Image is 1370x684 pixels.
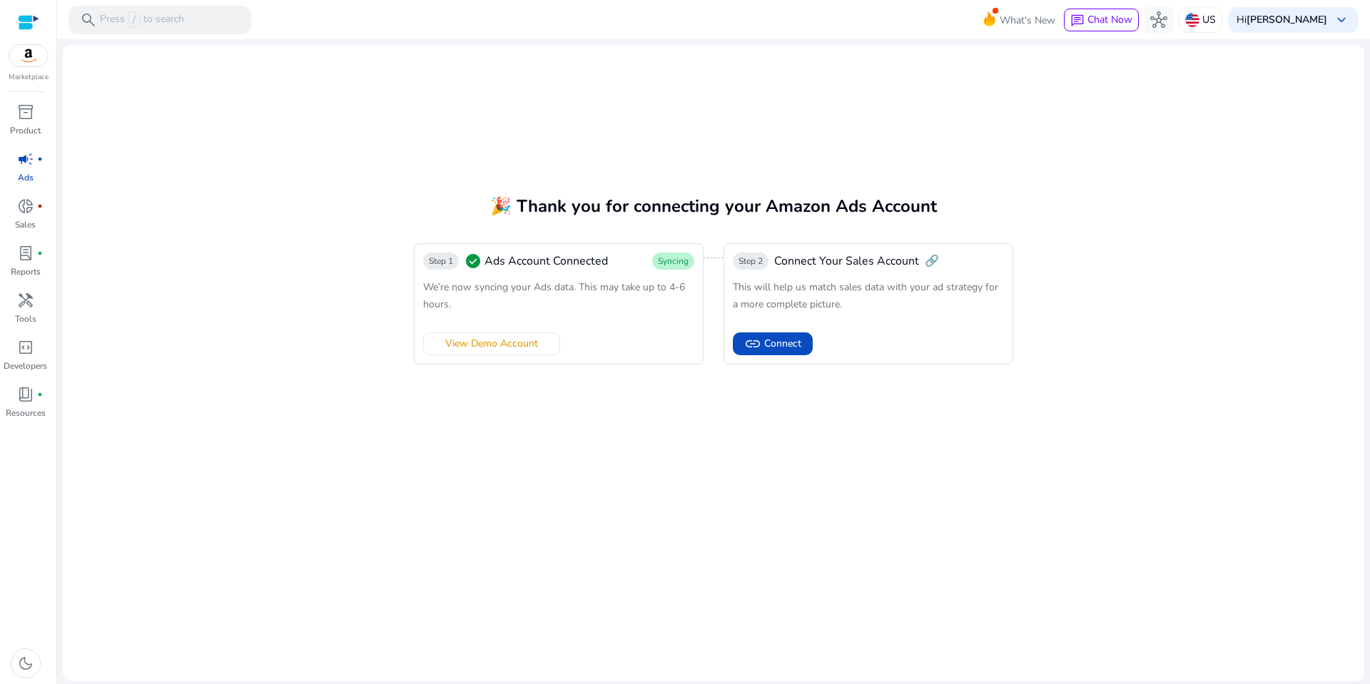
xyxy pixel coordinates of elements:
[17,245,34,262] span: lab_profile
[429,255,453,267] span: Step 1
[774,252,919,270] span: Connect Your Sales Account
[17,655,34,672] span: dark_mode
[1150,11,1167,29] span: hub
[1202,7,1216,32] p: US
[1145,6,1173,34] button: hub
[10,124,41,137] p: Product
[465,252,482,270] span: check_circle
[17,198,34,215] span: donut_small
[37,392,43,397] span: fiber_manual_record
[1087,13,1132,26] span: Chat Now
[80,11,97,29] span: search
[18,171,34,184] p: Ads
[1333,11,1350,29] span: keyboard_arrow_down
[1247,13,1327,26] b: [PERSON_NAME]
[15,312,36,325] p: Tools
[1070,14,1085,28] span: chat
[37,156,43,162] span: fiber_manual_record
[17,386,34,403] span: book_4
[17,103,34,121] span: inventory_2
[9,72,49,83] p: Marketplace
[1237,15,1327,25] p: Hi
[37,203,43,209] span: fiber_manual_record
[17,150,34,168] span: campaign
[1185,13,1199,27] img: us.svg
[423,332,560,355] button: View Demo Account
[744,335,761,352] span: link
[128,12,141,28] span: /
[37,250,43,256] span: fiber_manual_record
[17,339,34,356] span: code_blocks
[1064,9,1139,31] button: chatChat Now
[11,265,41,278] p: Reports
[733,252,939,270] div: 🔗
[445,336,538,351] span: View Demo Account
[490,195,937,218] span: 🎉 Thank you for connecting your Amazon Ads Account
[4,359,47,372] p: Developers
[658,255,689,267] span: Syncing
[764,336,801,351] span: Connect
[484,252,608,270] span: Ads Account Connected
[733,280,998,311] span: This will help us match sales data with your ad strategy for a more complete picture.
[733,332,813,355] button: linkConnect
[1000,8,1055,33] span: What's New
[15,218,36,231] p: Sales
[100,12,184,28] p: Press to search
[739,255,763,267] span: Step 2
[6,407,46,419] p: Resources
[17,292,34,309] span: handyman
[9,45,48,66] img: amazon.svg
[423,280,685,311] span: We’re now syncing your Ads data. This may take up to 4-6 hours.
